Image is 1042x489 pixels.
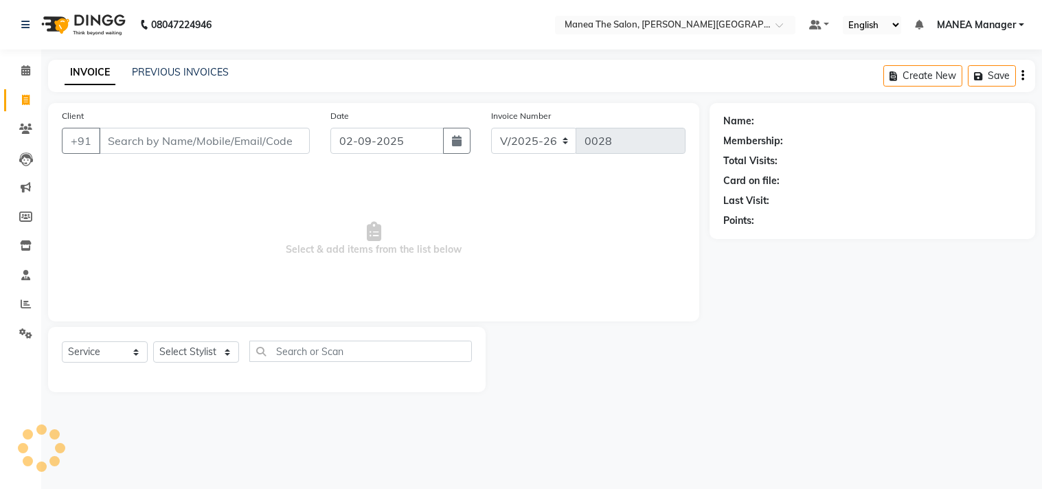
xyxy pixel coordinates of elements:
input: Search or Scan [249,341,472,362]
input: Search by Name/Mobile/Email/Code [99,128,310,154]
a: PREVIOUS INVOICES [132,66,229,78]
button: +91 [62,128,100,154]
span: Select & add items from the list below [62,170,686,308]
div: Points: [723,214,754,228]
label: Date [330,110,349,122]
div: Last Visit: [723,194,769,208]
label: Invoice Number [491,110,551,122]
label: Client [62,110,84,122]
button: Save [968,65,1016,87]
img: logo [35,5,129,44]
b: 08047224946 [151,5,212,44]
button: Create New [883,65,962,87]
div: Membership: [723,134,783,148]
a: INVOICE [65,60,115,85]
div: Name: [723,114,754,128]
div: Card on file: [723,174,780,188]
div: Total Visits: [723,154,778,168]
span: MANEA Manager [937,18,1016,32]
